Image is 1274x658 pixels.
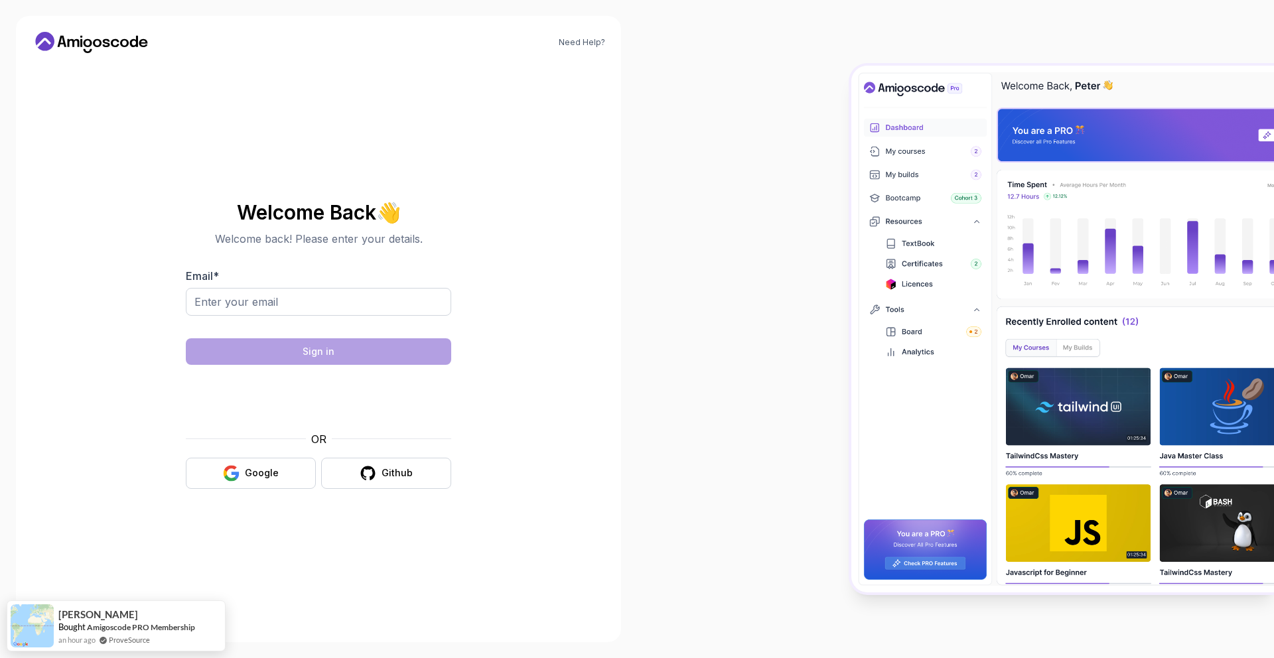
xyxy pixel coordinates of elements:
[374,198,404,226] span: 👋
[186,288,451,316] input: Enter your email
[245,466,279,480] div: Google
[218,373,419,423] iframe: Widget containing checkbox for hCaptcha security challenge
[303,345,334,358] div: Sign in
[382,466,413,480] div: Github
[186,458,316,489] button: Google
[32,32,151,53] a: Home link
[851,66,1274,592] img: Amigoscode Dashboard
[109,634,150,645] a: ProveSource
[559,37,605,48] a: Need Help?
[311,431,326,447] p: OR
[186,269,219,283] label: Email *
[321,458,451,489] button: Github
[58,622,86,632] span: Bought
[186,338,451,365] button: Sign in
[58,634,96,645] span: an hour ago
[11,604,54,647] img: provesource social proof notification image
[87,622,195,632] a: Amigoscode PRO Membership
[186,231,451,247] p: Welcome back! Please enter your details.
[58,609,138,620] span: [PERSON_NAME]
[186,202,451,223] h2: Welcome Back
